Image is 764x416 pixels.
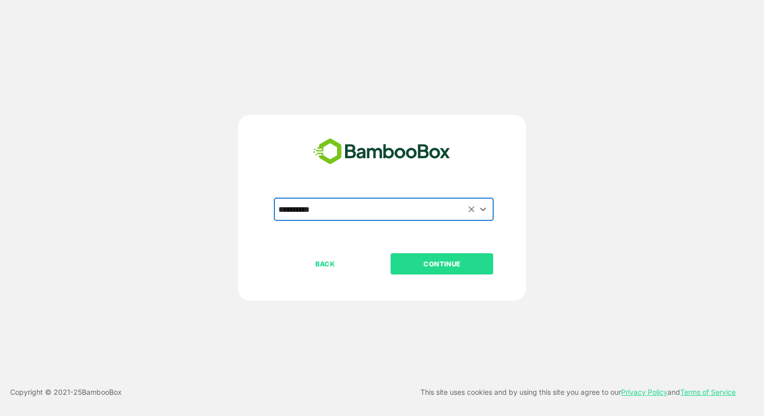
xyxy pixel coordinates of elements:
img: bamboobox [308,135,456,168]
button: Open [476,202,490,216]
a: Terms of Service [680,388,736,396]
button: BACK [274,253,376,274]
p: Copyright © 2021- 25 BambooBox [10,386,122,398]
a: Privacy Policy [621,388,667,396]
button: Clear [466,203,478,215]
p: BACK [275,258,376,269]
p: CONTINUE [392,258,493,269]
p: This site uses cookies and by using this site you agree to our and [420,386,736,398]
button: CONTINUE [391,253,493,274]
